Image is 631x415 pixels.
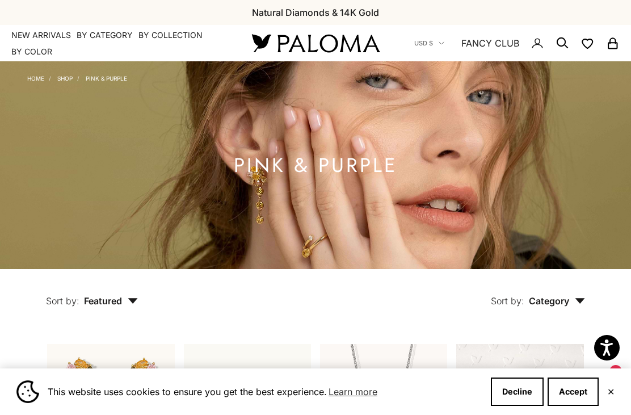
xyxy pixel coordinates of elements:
[252,5,379,20] p: Natural Diamonds & 14K Gold
[11,30,71,41] a: NEW ARRIVALS
[27,75,44,82] a: Home
[11,46,52,57] summary: By Color
[84,295,138,307] span: Featured
[27,73,127,82] nav: Breadcrumb
[461,36,519,51] a: FANCY CLUB
[77,30,133,41] summary: By Category
[607,388,615,395] button: Close
[11,30,225,57] nav: Primary navigation
[414,38,433,48] span: USD $
[138,30,203,41] summary: By Collection
[529,295,585,307] span: Category
[491,378,544,406] button: Decline
[327,383,379,400] a: Learn more
[414,25,620,61] nav: Secondary navigation
[20,269,164,317] button: Sort by: Featured
[548,378,599,406] button: Accept
[16,380,39,403] img: Cookie banner
[86,75,127,82] a: Pink & Purple
[48,383,482,400] span: This website uses cookies to ensure you get the best experience.
[46,295,79,307] span: Sort by:
[234,158,397,173] h1: Pink & Purple
[57,75,73,82] a: Shop
[491,295,524,307] span: Sort by:
[465,269,611,317] button: Sort by: Category
[414,38,444,48] button: USD $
